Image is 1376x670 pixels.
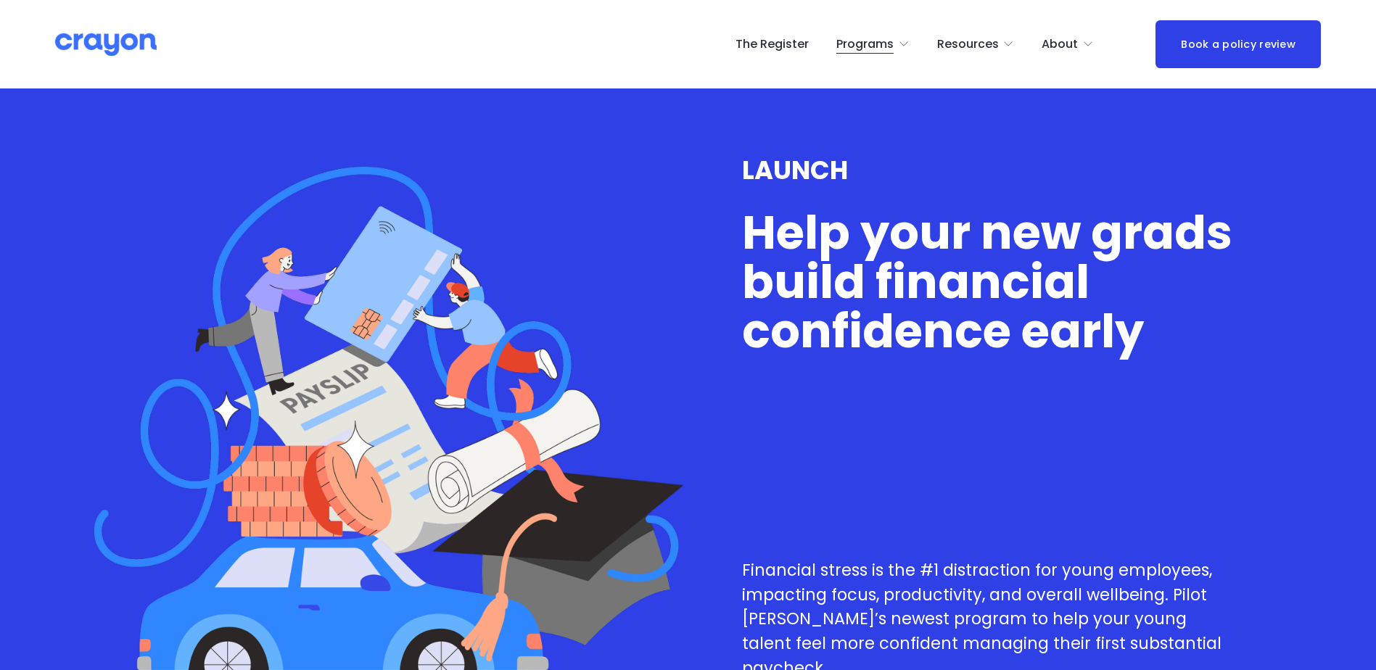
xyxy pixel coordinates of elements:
[742,208,1233,355] h1: Help your new grads build financial confidence early
[1042,34,1078,55] span: About
[836,33,910,56] a: folder dropdown
[1155,20,1321,67] a: Book a policy review
[937,34,999,55] span: Resources
[742,156,1233,185] h3: LAUNCH
[937,33,1015,56] a: folder dropdown
[55,32,157,57] img: Crayon
[836,34,894,55] span: Programs
[1042,33,1094,56] a: folder dropdown
[736,33,809,56] a: The Register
